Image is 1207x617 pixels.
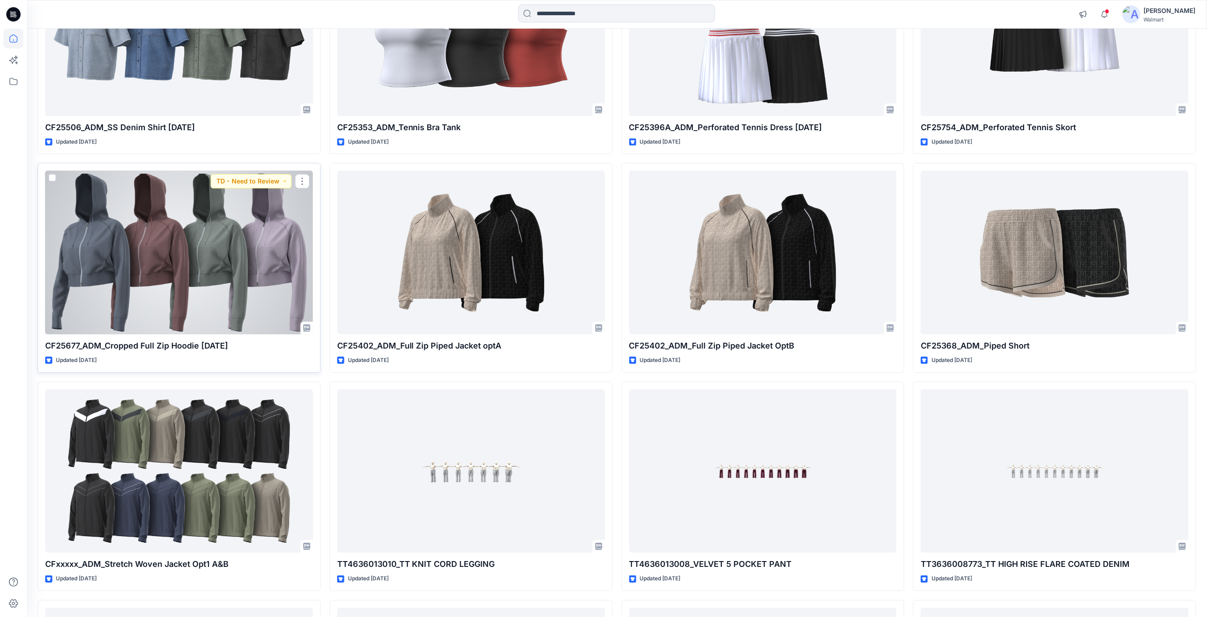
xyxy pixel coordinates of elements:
[56,356,97,365] p: Updated [DATE]
[921,340,1189,352] p: CF25368_ADM_Piped Short
[921,389,1189,553] a: TT3636008773_TT HIGH RISE FLARE COATED DENIM
[629,340,897,352] p: CF25402_ADM_Full Zip Piped Jacket OptB
[640,356,681,365] p: Updated [DATE]
[45,121,313,134] p: CF25506_ADM_SS Denim Shirt [DATE]
[932,356,972,365] p: Updated [DATE]
[45,170,313,334] a: CF25677_ADM_Cropped Full Zip Hoodie 08JUL25
[629,389,897,553] a: TT4636013008_VELVET 5 POCKET PANT
[348,137,389,147] p: Updated [DATE]
[348,356,389,365] p: Updated [DATE]
[45,389,313,553] a: CFxxxxx_ADM_Stretch Woven Jacket Opt1 A&B
[640,137,681,147] p: Updated [DATE]
[337,340,605,352] p: CF25402_ADM_Full Zip Piped Jacket optA
[629,170,897,334] a: CF25402_ADM_Full Zip Piped Jacket OptB
[45,558,313,570] p: CFxxxxx_ADM_Stretch Woven Jacket Opt1 A&B
[629,121,897,134] p: CF25396A_ADM_Perforated Tennis Dress [DATE]
[337,558,605,570] p: TT4636013010_TT KNIT CORD LEGGING
[921,121,1189,134] p: CF25754_ADM_Perforated Tennis Skort
[921,558,1189,570] p: TT3636008773_TT HIGH RISE FLARE COATED DENIM
[337,389,605,553] a: TT4636013010_TT KNIT CORD LEGGING
[932,574,972,583] p: Updated [DATE]
[1122,5,1140,23] img: avatar
[56,574,97,583] p: Updated [DATE]
[1144,5,1196,16] div: [PERSON_NAME]
[45,340,313,352] p: CF25677_ADM_Cropped Full Zip Hoodie [DATE]
[932,137,972,147] p: Updated [DATE]
[1144,16,1196,23] div: Walmart
[640,574,681,583] p: Updated [DATE]
[56,137,97,147] p: Updated [DATE]
[337,170,605,334] a: CF25402_ADM_Full Zip Piped Jacket optA
[337,121,605,134] p: CF25353_ADM_Tennis Bra Tank
[348,574,389,583] p: Updated [DATE]
[921,170,1189,334] a: CF25368_ADM_Piped Short
[629,558,897,570] p: TT4636013008_VELVET 5 POCKET PANT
